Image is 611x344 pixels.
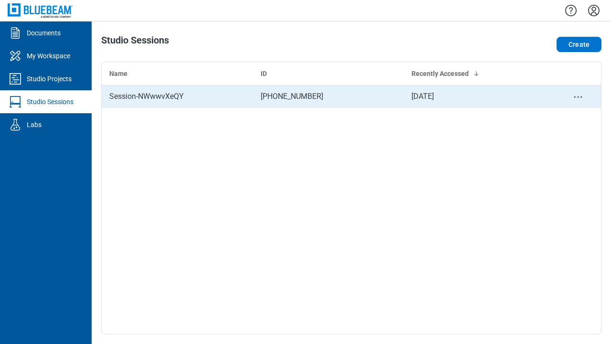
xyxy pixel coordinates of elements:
[8,94,23,109] svg: Studio Sessions
[404,85,555,108] td: [DATE]
[557,37,601,52] button: Create
[586,2,601,19] button: Settings
[27,51,70,61] div: My Workspace
[27,120,42,129] div: Labs
[572,91,584,103] button: context-menu
[27,97,74,107] div: Studio Sessions
[27,28,61,38] div: Documents
[102,62,601,108] table: bb-data-table
[109,69,245,78] div: Name
[8,117,23,132] svg: Labs
[253,85,404,108] td: [PHONE_NUMBER]
[8,71,23,86] svg: Studio Projects
[411,69,548,78] div: Recently Accessed
[101,35,169,50] h1: Studio Sessions
[27,74,72,84] div: Studio Projects
[261,69,397,78] div: ID
[109,91,245,102] div: Session-NWwwvXeQY
[8,25,23,41] svg: Documents
[8,3,73,17] img: Bluebeam, Inc.
[8,48,23,64] svg: My Workspace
